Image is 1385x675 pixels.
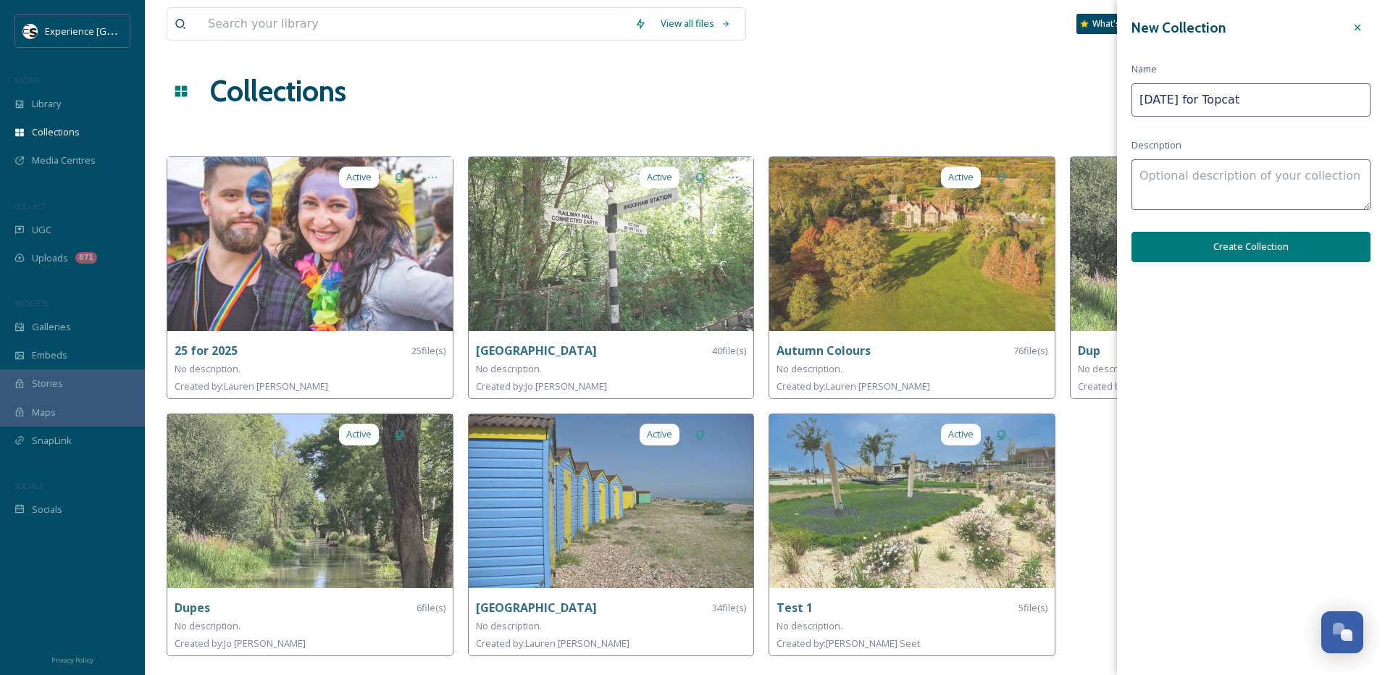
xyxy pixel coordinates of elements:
span: Created by: Lauren [PERSON_NAME] [175,380,328,393]
input: Search your library [201,8,627,40]
span: Created by: Lauren [PERSON_NAME] [777,380,930,393]
img: 650858eb-3669-4396-bd70-9e65a20b48d9.jpg [469,157,754,331]
span: Created by: Jo [PERSON_NAME] [476,380,607,393]
span: Active [346,427,372,441]
span: 25 file(s) [411,344,445,358]
span: SOCIALS [14,480,43,491]
img: 9fe9a98e-dc1e-47e4-b9f8-9675e7b6bb90.jpg [167,157,453,331]
span: Created by: Lauren [PERSON_NAME] [476,637,629,650]
strong: [GEOGRAPHIC_DATA] [476,343,597,359]
strong: Dup [1078,343,1100,359]
input: My Collection [1131,83,1371,117]
img: c5373300-8d7f-4716-a787-1b6a343963e2.jpg [1071,157,1356,331]
strong: Dupes [175,600,210,616]
span: Created by: Jo [PERSON_NAME] [1078,380,1209,393]
strong: Test 1 [777,600,813,616]
span: WIDGETS [14,298,48,309]
span: No description. [175,619,240,632]
strong: 25 for 2025 [175,343,238,359]
span: No description. [175,362,240,375]
strong: Autumn Colours [777,343,871,359]
span: Privacy Policy [51,655,93,665]
span: Galleries [32,320,71,334]
strong: [GEOGRAPHIC_DATA] [476,600,597,616]
span: Active [948,427,974,441]
a: Collections [210,70,346,113]
h3: New Collection [1131,17,1226,38]
span: No description. [1078,362,1144,375]
span: No description. [777,362,842,375]
span: Uploads [32,251,68,265]
button: Open Chat [1321,611,1363,653]
span: Active [948,170,974,184]
span: Experience [GEOGRAPHIC_DATA] [45,24,188,38]
span: SnapLink [32,434,72,448]
span: Embeds [32,348,67,362]
span: UGC [32,223,51,237]
a: What's New [1076,14,1149,34]
span: Library [32,97,61,111]
img: 486542c8-788c-4c1f-b57a-08550c80d0c3.jpg [769,414,1055,588]
span: Active [346,170,372,184]
span: Created by: [PERSON_NAME] Seet [777,637,920,650]
span: Collections [32,125,80,139]
span: Name [1131,62,1157,76]
span: No description. [777,619,842,632]
span: Media Centres [32,154,96,167]
span: 6 file(s) [417,601,445,615]
a: View all files [653,9,738,38]
span: 40 file(s) [712,344,746,358]
span: Socials [32,503,62,516]
span: COLLECT [14,201,46,211]
span: Maps [32,406,56,419]
span: 76 file(s) [1013,344,1047,358]
div: 871 [75,252,97,264]
img: 5e083cb3-40b2-4d1b-b339-48918a3ebd14.jpg [769,157,1055,331]
span: No description. [476,362,542,375]
span: Description [1131,138,1181,152]
span: No description. [476,619,542,632]
img: WSCC%20ES%20Socials%20Icon%20-%20Secondary%20-%20Black.jpg [23,24,38,38]
button: Create Collection [1131,232,1371,261]
img: 9926a246-ccc7-46fc-93c1-2da6b9f6a911.jpg [469,414,754,588]
img: c5373300-8d7f-4716-a787-1b6a343963e2.jpg [167,414,453,588]
span: 5 file(s) [1018,601,1047,615]
a: Privacy Policy [51,650,93,668]
span: Stories [32,377,63,390]
span: Active [647,427,672,441]
span: Active [647,170,672,184]
span: MEDIA [14,75,40,85]
span: 34 file(s) [712,601,746,615]
span: Created by: Jo [PERSON_NAME] [175,637,306,650]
